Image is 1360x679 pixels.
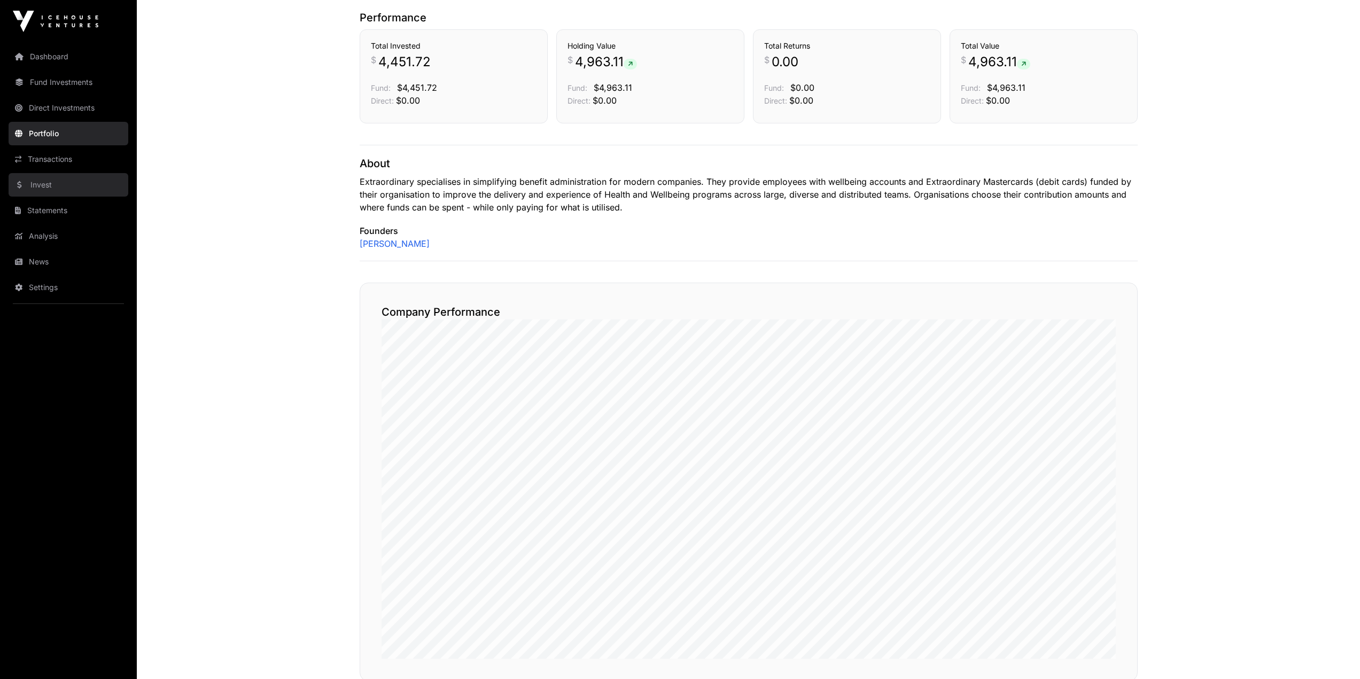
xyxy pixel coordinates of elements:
a: Direct Investments [9,96,128,120]
p: Extraordinary specialises in simplifying benefit administration for modern companies. They provid... [360,175,1138,214]
span: Fund: [961,83,981,92]
span: $0.00 [986,95,1010,106]
a: Dashboard [9,45,128,68]
a: Statements [9,199,128,222]
span: $4,963.11 [987,82,1025,93]
h3: Total Value [961,41,1126,51]
span: $0.00 [789,95,813,106]
span: $4,963.11 [594,82,632,93]
a: News [9,250,128,274]
img: Icehouse Ventures Logo [13,11,98,32]
a: Transactions [9,147,128,171]
span: $0.00 [790,82,814,93]
span: Fund: [764,83,784,92]
span: Fund: [568,83,587,92]
span: $ [371,53,376,66]
span: 4,451.72 [378,53,431,71]
a: Fund Investments [9,71,128,94]
a: Invest [9,173,128,197]
span: $0.00 [396,95,420,106]
span: $ [764,53,770,66]
span: 4,963.11 [968,53,1030,71]
span: 0.00 [772,53,798,71]
h2: Company Performance [382,305,1116,319]
span: Direct: [961,96,984,105]
a: Portfolio [9,122,128,145]
span: $ [568,53,573,66]
a: Settings [9,276,128,299]
span: $ [961,53,966,66]
span: $4,451.72 [397,82,437,93]
span: Direct: [568,96,590,105]
h3: Total Invested [371,41,537,51]
span: Fund: [371,83,391,92]
span: Direct: [371,96,394,105]
h3: Total Returns [764,41,930,51]
a: [PERSON_NAME] [360,237,430,250]
span: Direct: [764,96,787,105]
a: Analysis [9,224,128,248]
span: 4,963.11 [575,53,637,71]
p: Performance [360,10,1138,25]
h3: Holding Value [568,41,733,51]
p: About [360,156,1138,171]
span: $0.00 [593,95,617,106]
p: Founders [360,224,1138,237]
iframe: Chat Widget [1307,628,1360,679]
